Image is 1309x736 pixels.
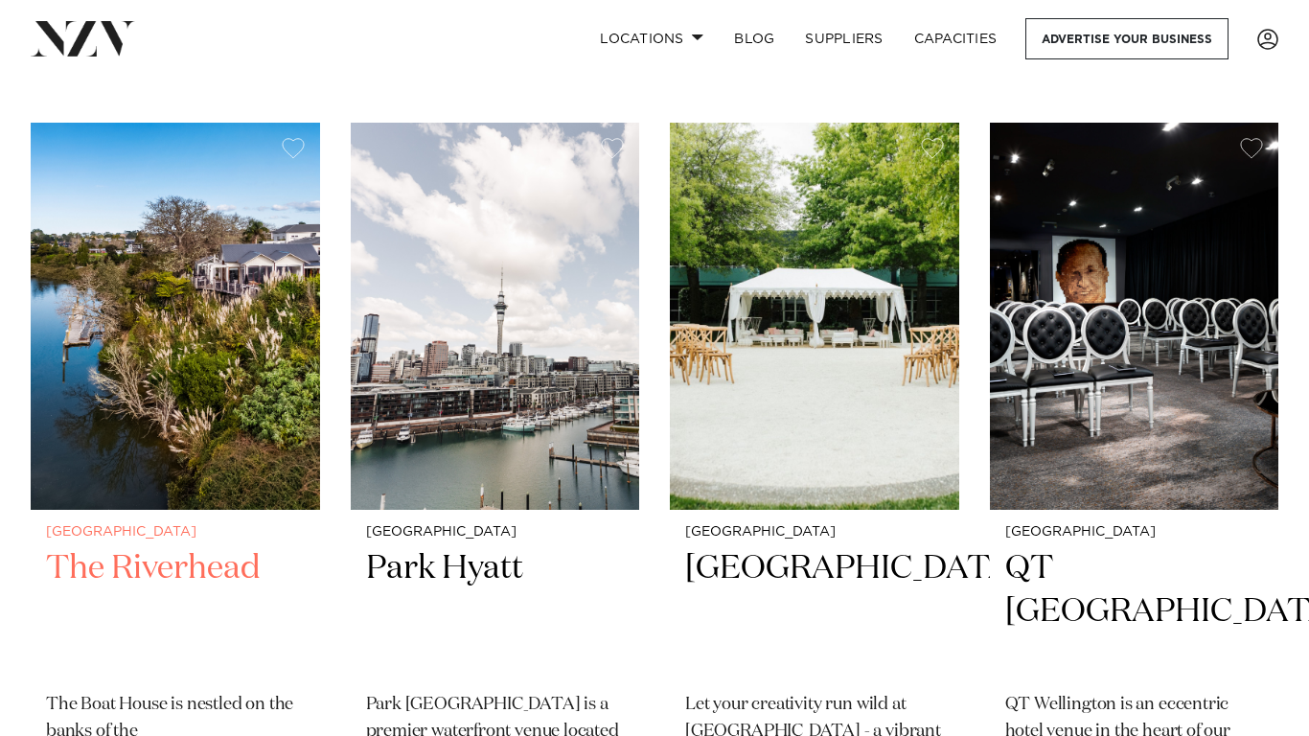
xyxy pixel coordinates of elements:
a: Capacities [899,18,1013,59]
a: SUPPLIERS [790,18,898,59]
a: BLOG [719,18,790,59]
small: [GEOGRAPHIC_DATA] [46,525,305,540]
small: [GEOGRAPHIC_DATA] [366,525,625,540]
h2: The Riverhead [46,547,305,677]
h2: QT [GEOGRAPHIC_DATA] [1005,547,1264,677]
a: Advertise your business [1025,18,1229,59]
h2: Park Hyatt [366,547,625,677]
small: [GEOGRAPHIC_DATA] [1005,525,1264,540]
small: [GEOGRAPHIC_DATA] [685,525,944,540]
img: nzv-logo.png [31,21,135,56]
a: Locations [585,18,719,59]
h2: [GEOGRAPHIC_DATA] [685,547,944,677]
